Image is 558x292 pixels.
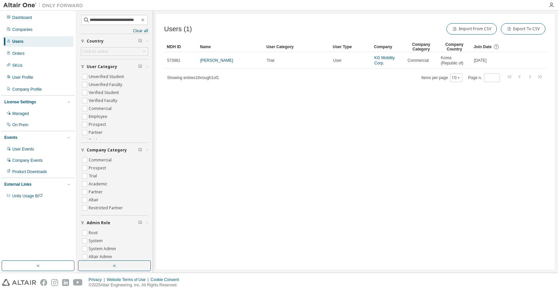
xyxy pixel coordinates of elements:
span: Showing entries 1 through 1 of 1 [167,75,219,80]
label: System [89,237,104,245]
label: Trial [89,137,98,145]
button: 10 [452,75,461,80]
button: Company Category [81,143,148,157]
svg: Date when the user was first added or directly signed up. If the user was deleted and later re-ad... [493,44,499,50]
label: Altair [89,196,100,204]
div: Company Profile [12,87,42,92]
span: Korea (Republic of) [441,55,468,66]
label: Restricted Partner [89,204,124,212]
span: Clear filter [138,64,142,69]
span: Clear filter [138,147,142,153]
a: KG Mobility Corp. [374,55,395,65]
label: Unverified Faculty [89,81,124,89]
div: Users [12,39,23,44]
span: Clear filter [138,220,142,226]
label: Prospect [89,121,107,129]
label: Commercial [89,105,113,113]
span: Admin Role [87,220,110,226]
label: Unverified Student [89,73,125,81]
label: Root [89,229,99,237]
label: Verified Student [89,89,120,97]
span: Company Category [87,147,127,153]
span: 573981 [167,58,180,63]
div: Company Category [407,42,435,52]
span: [DATE] [474,58,487,63]
img: Altair One [3,2,86,9]
div: Events [4,135,17,140]
span: Units Usage BI [12,194,43,198]
label: System Admin [89,245,117,253]
img: facebook.svg [40,279,47,286]
div: Company Events [12,158,43,163]
div: Orders [12,51,25,56]
img: altair_logo.svg [2,279,36,286]
div: User Events [12,146,34,152]
div: Website Terms of Use [107,277,150,282]
span: Commercial [408,58,429,63]
span: Country [87,39,104,44]
button: Country [81,34,148,49]
label: Prospect [89,164,107,172]
div: Dashboard [12,15,32,20]
img: linkedin.svg [62,279,69,286]
div: User Profile [12,75,33,80]
label: Employee [89,113,109,121]
a: Clear all [81,28,148,34]
button: Export To CSV [501,23,545,35]
div: External Links [4,182,32,187]
div: License Settings [4,99,36,105]
label: Trial [89,172,98,180]
label: Partner [89,129,104,137]
span: Clear filter [138,39,142,44]
div: User Category [266,42,327,52]
button: Import From CSV [446,23,497,35]
div: Product Downloads [12,169,47,174]
div: Company [374,42,402,52]
button: Admin Role [81,216,148,230]
div: SKUs [12,63,23,68]
div: Cookie Consent [150,277,183,282]
img: youtube.svg [73,279,83,286]
div: Company Country [440,42,468,52]
span: Users (1) [164,25,192,33]
div: Name [200,42,261,52]
span: User Category [87,64,117,69]
div: Managed [12,111,29,116]
div: Click to select [81,48,148,55]
span: Page n. [468,73,500,82]
p: © 2025 Altair Engineering, Inc. All Rights Reserved. [89,282,183,288]
a: [PERSON_NAME] [200,58,233,63]
span: Items per page [421,73,462,82]
div: Click to select [82,49,108,54]
span: Join Date [474,45,492,49]
label: Commercial [89,156,113,164]
div: MDH ID [167,42,195,52]
div: Companies [12,27,33,32]
span: User [333,58,341,63]
label: Verified Faculty [89,97,119,105]
img: instagram.svg [51,279,58,286]
label: Partner [89,188,104,196]
span: Trial [267,58,274,63]
label: Academic [89,180,109,188]
div: User Type [333,42,369,52]
button: User Category [81,59,148,74]
label: Altair Admin [89,253,113,261]
div: On Prem [12,122,28,128]
div: Privacy [89,277,107,282]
